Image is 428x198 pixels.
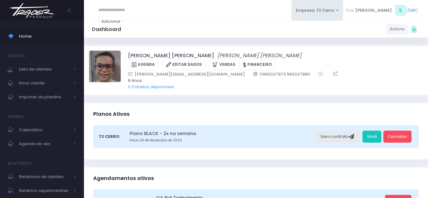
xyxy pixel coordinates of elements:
[19,79,70,87] span: Novo cliente
[163,59,205,70] a: Editar Dados
[316,131,360,143] div: Sem contrato
[130,130,314,137] a: Plano BLACK - 2x na semana
[128,77,415,84] span: 9 Anos
[408,23,420,35] div: Quick actions
[19,173,70,181] span: Relatórios de clientes
[19,187,70,195] span: Relatório experimentais
[408,7,416,14] a: Sair
[217,52,302,59] a: [PERSON_NAME] [PERSON_NAME]
[8,110,24,123] h4: Agenda
[19,126,70,134] span: Calendário
[93,169,154,187] h3: Agendamentos ativos
[130,138,314,143] small: Início 29 de Novembro de 2023
[240,59,275,70] a: Financeiro
[386,24,408,34] a: Actions
[93,105,130,123] h3: Planos Ativos
[209,59,239,70] a: Vendas
[395,5,406,16] span: S
[128,59,158,70] a: Agenda
[19,140,70,148] span: Agenda do dia
[128,84,174,90] a: 0 Créditos disponíveis
[99,133,119,140] span: T2 Cerro
[19,65,70,73] span: Lista de clientes
[89,51,121,82] img: MARIA LUIZA SILVA DE OLIVEIRA
[8,157,31,170] h4: Relatórios
[98,16,124,27] a: Adicionar
[362,131,381,143] a: Vindi
[128,52,214,59] a: [PERSON_NAME] [PERSON_NAME]
[355,7,392,14] span: [PERSON_NAME]
[89,51,121,84] label: Alterar foto de perfil
[253,71,310,77] a: 11982027873 982027880
[128,71,245,77] a: [PERSON_NAME][EMAIL_ADDRESS][DOMAIN_NAME]
[19,32,76,40] span: Home
[343,3,420,17] div: [ ]
[92,26,121,33] h5: Dashboard
[383,131,412,143] a: Cancelar
[8,50,25,62] h4: Clientes
[346,7,354,14] span: Olá,
[19,93,70,101] span: Importar da planilha
[217,52,302,59] i: [PERSON_NAME] [PERSON_NAME]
